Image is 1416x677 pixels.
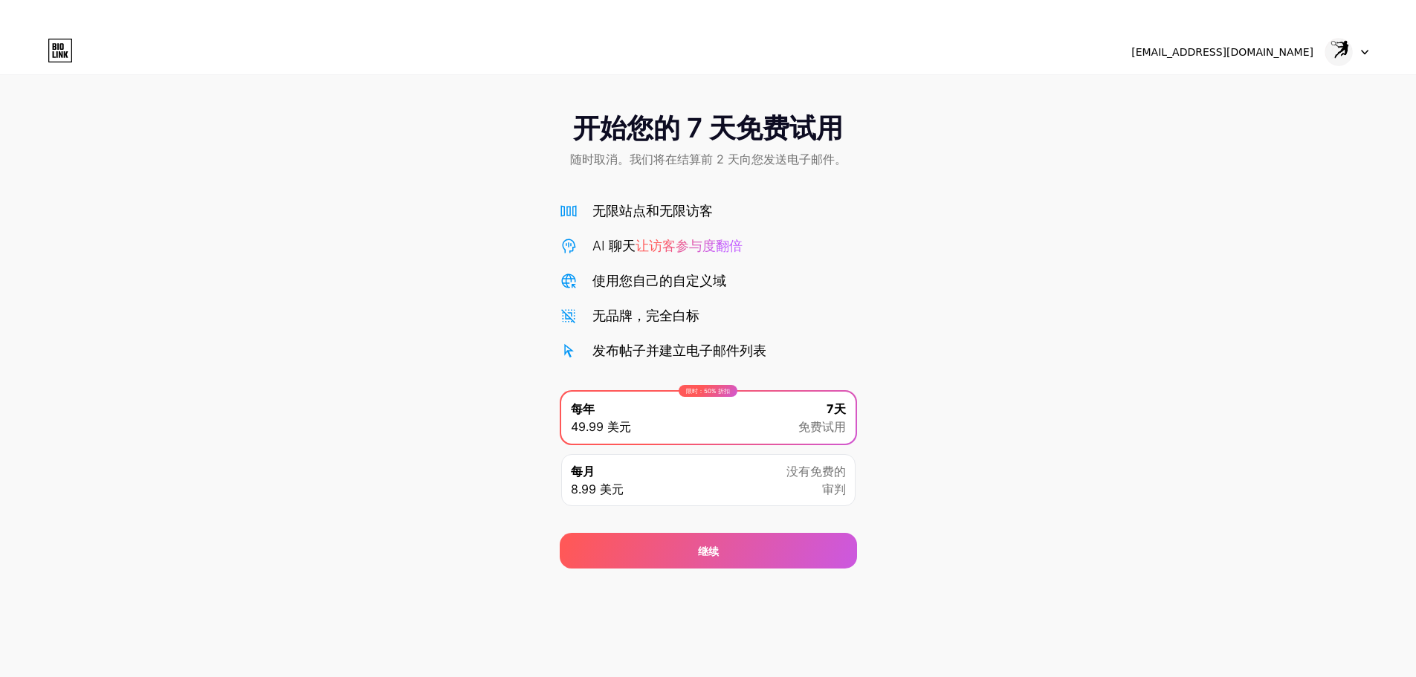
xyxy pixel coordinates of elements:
[573,111,843,144] font: 开始您的 7 天免费试用
[1325,38,1353,66] img: 阿芬贝特
[592,203,713,218] font: 无限站点和无限访客
[786,464,846,479] font: 没有免费的
[592,273,726,288] font: 使用您自己的自定义域
[636,238,743,253] font: 让访客参与度翻倍
[798,419,846,434] font: 免费试用
[592,308,699,323] font: 无品牌，完全白标
[571,401,595,416] font: 每年
[698,545,719,557] font: 继续
[1131,46,1313,58] font: [EMAIL_ADDRESS][DOMAIN_NAME]
[571,464,595,479] font: 每月
[571,419,631,434] font: 49.99 美元
[686,387,730,395] font: 限时：50% 折扣
[592,238,636,253] font: AI 聊天
[592,343,766,358] font: 发布帖子并建立电子邮件列表
[822,482,846,496] font: 审判
[571,482,624,496] font: 8.99 美元
[570,152,847,166] font: 随时取消。我们将在结算前 2 天向您发送电子邮件。
[827,401,846,416] font: 7天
